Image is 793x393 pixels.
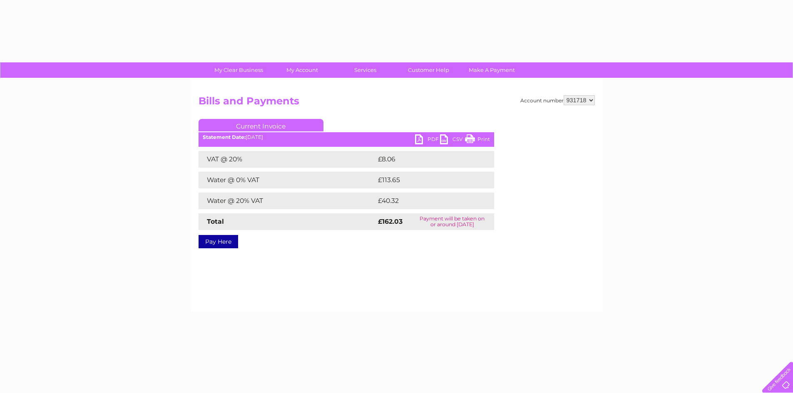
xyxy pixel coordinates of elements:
[203,134,246,140] b: Statement Date:
[199,151,376,168] td: VAT @ 20%
[376,193,477,209] td: £40.32
[199,193,376,209] td: Water @ 20% VAT
[415,134,440,146] a: PDF
[457,62,526,78] a: Make A Payment
[268,62,336,78] a: My Account
[199,172,376,188] td: Water @ 0% VAT
[410,213,494,230] td: Payment will be taken on or around [DATE]
[376,172,478,188] td: £113.65
[376,151,475,168] td: £8.06
[394,62,463,78] a: Customer Help
[331,62,400,78] a: Services
[199,95,595,111] h2: Bills and Payments
[440,134,465,146] a: CSV
[207,218,224,225] strong: Total
[199,119,323,131] a: Current Invoice
[199,235,238,248] a: Pay Here
[520,95,595,105] div: Account number
[378,218,403,225] strong: £162.03
[199,134,494,140] div: [DATE]
[465,134,490,146] a: Print
[204,62,273,78] a: My Clear Business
